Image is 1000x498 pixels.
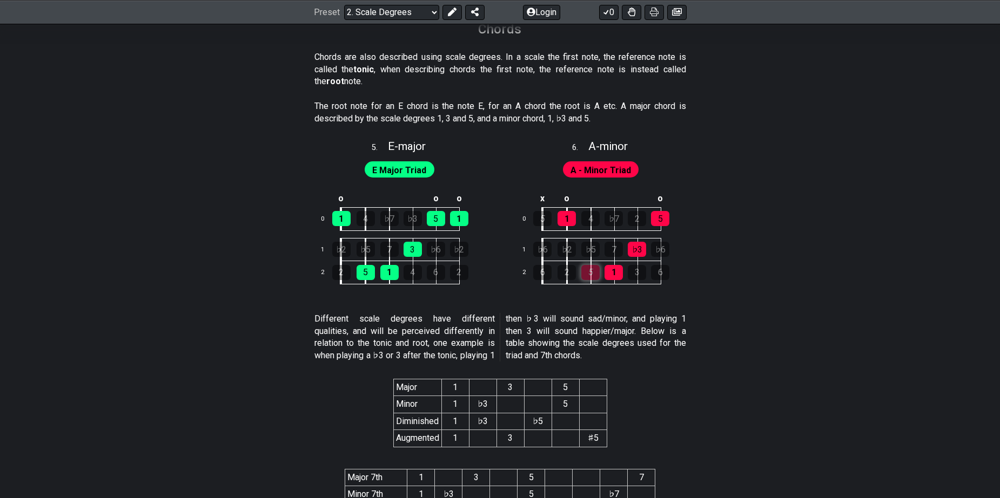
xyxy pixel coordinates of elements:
[552,396,579,413] td: 5
[441,430,469,447] td: 1
[450,211,468,226] div: 1
[581,211,600,226] div: 4
[393,413,441,429] td: Diminished
[628,265,646,280] div: 3
[649,190,672,208] td: o
[558,211,576,226] div: 1
[388,140,426,153] span: E - major
[357,211,375,226] div: 4
[393,379,441,395] th: Major
[393,430,441,447] td: Augmented
[380,211,399,226] div: ♭7
[407,469,435,486] th: 1
[469,396,496,413] td: ♭3
[315,261,341,284] td: 2
[442,4,462,19] button: Edit Preset
[326,76,344,86] strong: root
[496,430,524,447] td: 3
[357,265,375,280] div: 5
[605,211,623,226] div: ♭7
[314,7,340,17] span: Preset
[518,469,545,486] th: 5
[651,265,669,280] div: 6
[533,242,552,257] div: ♭6
[450,265,468,280] div: 2
[645,4,664,19] button: Print
[628,469,655,486] th: 7
[393,396,441,413] td: Minor
[599,4,619,19] button: 0
[427,265,445,280] div: 6
[441,396,469,413] td: 1
[555,190,579,208] td: o
[404,211,422,226] div: ♭3
[516,207,542,230] td: 0
[478,23,522,35] h2: Chords
[404,265,422,280] div: 4
[427,211,445,226] div: 5
[581,242,600,257] div: ♭5
[533,211,552,226] div: 5
[552,379,579,395] th: 5
[558,242,576,257] div: ♭2
[332,265,351,280] div: 2
[605,265,623,280] div: 1
[315,238,341,261] td: 1
[516,238,542,261] td: 1
[332,211,351,226] div: 1
[622,4,641,19] button: Toggle Dexterity for all fretkits
[344,4,439,19] select: Preset
[469,413,496,429] td: ♭3
[572,142,588,154] span: 6 .
[372,162,426,178] span: First enable full edit mode to edit
[357,242,375,257] div: ♭5
[651,211,669,226] div: 5
[558,265,576,280] div: 2
[628,211,646,226] div: 2
[667,4,687,19] button: Create image
[315,207,341,230] td: 0
[588,140,628,153] span: A - minor
[465,4,485,19] button: Share Preset
[380,265,399,280] div: 1
[496,379,524,395] th: 3
[427,242,445,257] div: ♭6
[314,51,686,87] p: Chords are also described using scale degrees. In a scale the first note, the reference note is c...
[579,430,607,447] td: ♯5
[530,190,555,208] td: x
[345,469,407,486] th: Major 7th
[314,100,686,125] p: The root note for an E chord is the note E, for an A chord the root is A etc. A major chord is de...
[332,242,351,257] div: ♭2
[523,4,560,19] button: Login
[581,265,600,280] div: 5
[516,261,542,284] td: 2
[447,190,471,208] td: o
[462,469,490,486] th: 3
[372,142,388,154] span: 5 .
[450,242,468,257] div: ♭2
[524,413,552,429] td: ♭5
[424,190,447,208] td: o
[314,313,686,361] p: Different scale degrees have different qualities, and will be perceived differently in relation t...
[605,242,623,257] div: 7
[651,242,669,257] div: ♭6
[628,242,646,257] div: ♭3
[441,379,469,395] th: 1
[571,162,631,178] span: First enable full edit mode to edit
[441,413,469,429] td: 1
[404,242,422,257] div: 3
[329,190,354,208] td: o
[380,242,399,257] div: 7
[533,265,552,280] div: 6
[353,64,374,74] strong: tonic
